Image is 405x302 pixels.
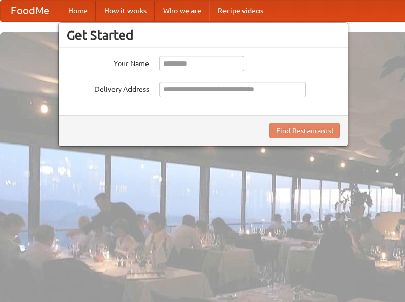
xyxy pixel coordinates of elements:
[67,82,149,94] label: Delivery Address
[1,1,60,21] a: FoodMe
[96,1,155,21] a: How it works
[60,1,96,21] a: Home
[67,56,149,69] label: Your Name
[269,123,340,138] button: Find Restaurants!
[209,1,271,21] a: Recipe videos
[155,1,209,21] a: Who we are
[67,27,340,43] h3: Get Started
